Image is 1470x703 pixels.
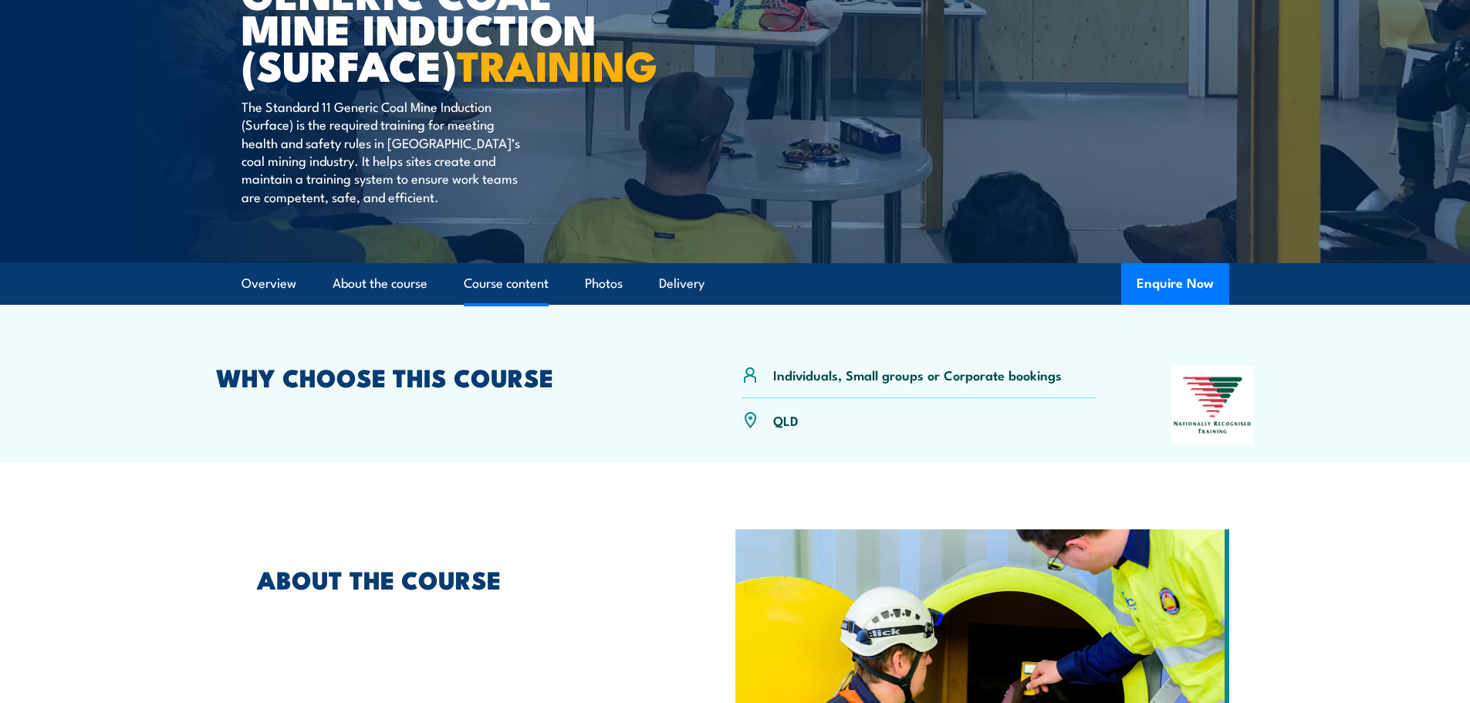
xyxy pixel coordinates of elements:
[457,32,657,96] strong: TRAINING
[333,263,427,304] a: About the course
[242,263,296,304] a: Overview
[464,263,549,304] a: Course content
[1121,263,1229,305] button: Enquire Now
[659,263,705,304] a: Delivery
[242,97,523,205] p: The Standard 11 Generic Coal Mine Induction (Surface) is the required training for meeting health...
[773,366,1062,384] p: Individuals, Small groups or Corporate bookings
[773,411,799,429] p: QLD
[216,366,667,387] h2: WHY CHOOSE THIS COURSE
[257,568,664,590] h2: ABOUT THE COURSE
[1171,366,1255,444] img: Nationally Recognised Training logo.
[585,263,623,304] a: Photos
